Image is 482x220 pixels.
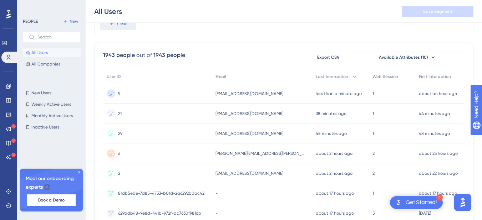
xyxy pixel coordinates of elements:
[419,91,457,96] time: about an hour ago
[31,113,73,119] span: Monthly Active Users
[31,101,71,107] span: Weekly Active Users
[26,174,77,192] span: Meet our onboarding experts 🎧
[316,171,352,176] time: about 2 hours ago
[118,210,201,216] span: 629adb48-9e8d-441b-972f-dc7630f981cb
[23,89,81,97] button: New Users
[215,190,218,196] span: -
[316,111,346,116] time: 38 minutes ago
[100,16,136,30] button: Filter
[372,91,374,96] span: 1
[215,131,283,136] span: [EMAIL_ADDRESS][DOMAIN_NAME]
[423,9,452,14] span: Save Segment
[23,100,81,109] button: Weekly Active Users
[317,54,340,60] span: Export CSV
[23,48,81,57] button: All Users
[17,2,45,10] span: Need Help?
[316,131,347,136] time: 48 minutes ago
[372,111,374,116] span: 1
[419,151,458,156] time: about 23 hours ago
[419,74,451,79] span: First Interaction
[31,61,60,67] span: All Companies
[436,194,443,201] div: 2
[372,210,375,216] span: 5
[394,198,403,207] img: launcher-image-alternative-text
[103,51,135,59] div: 1943 people
[107,74,121,79] span: User ID
[94,6,122,16] div: All Users
[31,124,59,130] span: Inactive Users
[372,190,374,196] span: 1
[372,151,375,156] span: 2
[23,111,81,120] button: Monthly Active Users
[390,196,443,209] div: Open Get Started! checklist, remaining modules: 2
[117,19,128,27] span: Filter
[372,131,374,136] span: 1
[372,171,375,176] span: 2
[350,52,465,63] button: Available Attributes (10)
[316,191,354,196] time: about 17 hours ago
[27,194,76,206] button: Book a Demo
[23,60,81,68] button: All Companies
[215,151,305,156] span: [PERSON_NAME][EMAIL_ADDRESS][PERSON_NAME][DOMAIN_NAME]
[316,211,354,216] time: about 17 hours ago
[316,151,352,156] time: about 2 hours ago
[38,197,65,203] span: Book a Demo
[372,74,398,79] span: Web Session
[118,131,122,136] span: 29
[215,171,283,176] span: [EMAIL_ADDRESS][DOMAIN_NAME]
[118,190,204,196] span: 8fdb5e0e-7d85-4733-b0fd-2a6292b0ac42
[61,17,81,26] button: New
[118,91,120,96] span: 9
[316,91,362,96] time: less than a minute ago
[310,52,346,63] button: Export CSV
[419,211,431,216] time: [DATE]
[452,192,473,213] iframe: UserGuiding AI Assistant Launcher
[419,131,450,136] time: 48 minutes ago
[153,51,185,59] div: 1943 people
[215,111,283,116] span: [EMAIL_ADDRESS][DOMAIN_NAME]
[215,74,226,79] span: Email
[23,123,81,131] button: Inactive Users
[419,191,457,196] time: about 17 hours ago
[316,74,348,79] span: Last Interaction
[118,151,120,156] span: 6
[136,51,152,59] div: out of
[215,91,283,96] span: [EMAIL_ADDRESS][DOMAIN_NAME]
[379,54,428,60] span: Available Attributes (10)
[406,199,437,206] div: Get Started!
[118,171,120,176] span: 2
[419,171,458,176] time: about 22 hours ago
[215,210,218,216] span: -
[118,111,122,116] span: 21
[402,6,473,17] button: Save Segment
[419,111,450,116] time: 44 minutes ago
[70,19,78,24] span: New
[37,35,75,40] input: Search
[23,19,38,24] div: PEOPLE
[31,50,48,56] span: All Users
[31,90,51,96] span: New Users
